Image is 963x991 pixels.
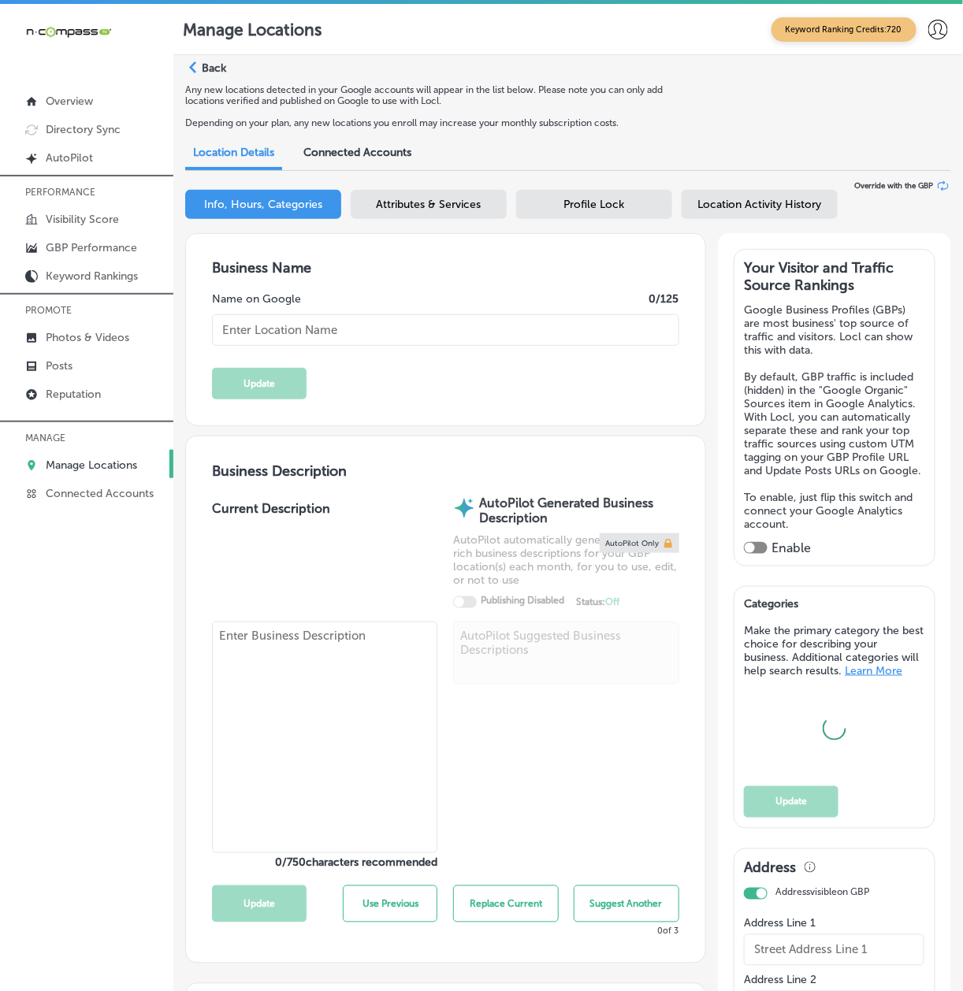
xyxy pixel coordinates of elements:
span: Connected Accounts [303,146,411,159]
a: Learn More [845,664,902,677]
p: Any new locations detected in your Google accounts will appear in the list below. Please note you... [185,84,683,106]
p: Make the primary category the best choice for describing your business. Additional categories wil... [744,624,924,677]
span: Override with the GBP [855,181,934,191]
p: By default, GBP traffic is included (hidden) in the "Google Organic" Sources item in Google Analy... [744,370,924,477]
label: Address Line 1 [744,917,924,930]
p: Manage Locations [183,20,322,39]
h3: Address [744,859,796,877]
span: Keyword Ranking Credits: 720 [772,17,917,42]
label: Name on Google [212,292,301,306]
p: Photos & Videos [46,331,129,344]
p: Depending on your plan, any new locations you enroll may increase your monthly subscription costs. [185,117,683,128]
p: Address visible on GBP [776,887,870,898]
label: Enable [772,540,811,555]
label: Current Description [212,501,330,622]
button: Replace Current [453,885,559,922]
p: Connected Accounts [46,487,154,500]
button: Update [744,786,838,818]
input: Enter Location Name [212,314,679,346]
p: 0 of 3 [658,926,679,937]
p: Visibility Score [46,213,119,226]
button: Use Previous [343,885,437,922]
strong: AutoPilot Generated Business Description [479,496,653,525]
label: Address Line 2 [744,974,924,987]
span: Profile Lock [564,198,625,211]
input: Street Address Line 1 [744,934,924,966]
span: Location Details [193,146,274,159]
h3: Your Visitor and Traffic Source Rankings [744,259,924,294]
h3: Categories [744,597,924,616]
p: Back [202,61,226,75]
span: Attributes & Services [377,198,481,211]
p: To enable, just flip this switch and connect your Google Analytics account. [744,491,924,531]
span: Info, Hours, Categories [204,198,322,211]
p: Manage Locations [46,458,137,472]
button: Update [212,885,307,922]
label: 0 / 750 characters recommended [212,856,437,870]
p: Overview [46,95,93,108]
img: 660ab0bf-5cc7-4cb8-ba1c-48b5ae0f18e60NCTV_CLogo_TV_Black_-500x88.png [25,24,112,39]
label: 0 /125 [649,292,679,306]
p: GBP Performance [46,241,137,254]
p: AutoPilot [46,151,93,165]
button: Suggest Another [574,885,679,922]
p: Google Business Profiles (GBPs) are most business' top source of traffic and visitors. Locl can s... [744,303,924,357]
p: Reputation [46,388,101,401]
span: Location Activity History [698,198,822,211]
p: Directory Sync [46,123,121,136]
button: Update [212,368,307,399]
h3: Business Description [212,462,679,480]
img: autopilot-icon [453,496,475,520]
h3: Business Name [212,259,679,277]
p: Posts [46,359,73,373]
p: Keyword Rankings [46,269,138,283]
